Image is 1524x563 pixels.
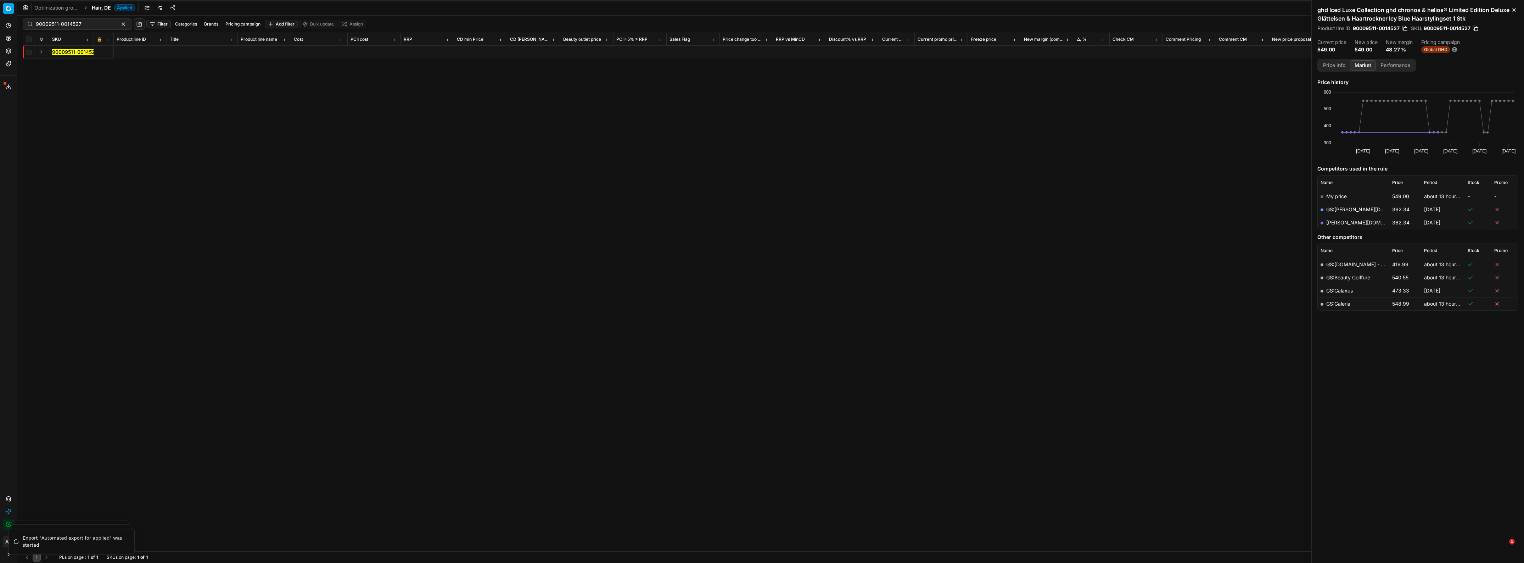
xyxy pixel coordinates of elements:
[1317,79,1518,86] h5: Price history
[107,554,136,560] span: SKUs on page :
[1392,206,1410,212] span: 362.34
[146,20,171,28] button: Filter
[1424,274,1469,280] span: about 13 hours ago
[1421,40,1459,45] dt: Pricing campaign
[1324,89,1331,95] text: 600
[1326,193,1347,199] span: My price
[1326,301,1350,307] a: GS:Galeria
[170,37,179,42] span: Title
[1024,37,1064,42] span: New margin (common), %
[1317,165,1518,172] h5: Competitors used in the rule
[1424,248,1437,253] span: Period
[1355,46,1377,53] dd: 549.00
[338,20,366,28] button: Assign
[114,4,135,11] span: Applied
[1376,60,1415,71] button: Performance
[52,37,61,42] span: SKU
[1326,288,1353,294] a: GS:Galaxus
[1272,37,1311,42] span: New price proposal
[723,37,763,42] span: Price change too high
[776,37,805,42] span: RRP vs MinCD
[829,37,866,42] span: Discount% vs RRP
[1386,46,1413,53] dd: 48.27 %
[37,48,46,56] button: Expand
[34,4,80,11] a: Optimization groups
[59,554,84,560] span: PLs on page
[294,37,303,42] span: Cost
[1353,25,1400,32] span: 90009511-0014527
[1317,40,1346,45] dt: Current price
[223,20,263,28] button: Pricing campaign
[1392,219,1410,225] span: 362.34
[1414,148,1428,154] text: [DATE]
[1424,180,1437,185] span: Period
[59,554,98,560] div: :
[1385,148,1399,154] text: [DATE]
[1318,60,1350,71] button: Price info
[1392,274,1408,280] span: 540.55
[299,20,337,28] button: Bulk update
[88,554,89,560] strong: 1
[1392,301,1409,307] span: 548.99
[137,554,139,560] strong: 1
[34,4,135,11] nav: breadcrumb
[1468,180,1479,185] span: Stock
[351,37,368,42] span: PCII cost
[1166,37,1201,42] span: Comment Pricing
[971,37,996,42] span: Freeze price
[23,553,51,562] nav: pagination
[1472,148,1486,154] text: [DATE]
[669,37,690,42] span: Sales Flag
[1317,6,1518,23] h2: ghd Iced Luxe Collection ghd chronos & helios® Limited Edition Deluxe Glätteisen & Haartrockner I...
[1326,219,1408,225] a: [PERSON_NAME][DOMAIN_NAME]
[1317,46,1346,53] dd: 549.00
[1355,40,1377,45] dt: New price
[1324,123,1331,128] text: 400
[1392,261,1408,267] span: 419.99
[1392,193,1409,199] span: 549.00
[1326,206,1417,212] a: GS:[PERSON_NAME][DOMAIN_NAME]
[1392,180,1403,185] span: Price
[23,553,31,562] button: Go to previous page
[1509,539,1515,545] span: 1
[1356,148,1370,154] text: [DATE]
[1324,140,1331,145] text: 300
[1321,248,1333,253] span: Name
[265,20,298,28] button: Add filter
[918,37,958,42] span: Current promo price
[1501,148,1515,154] text: [DATE]
[241,37,277,42] span: Product line name
[3,536,14,547] button: AB
[563,37,601,42] span: Beauty outlet price
[201,20,221,28] button: Brands
[1424,288,1440,294] span: [DATE]
[1326,274,1370,280] a: GS:Beauty Coiffure
[1494,248,1508,253] span: Promo
[457,37,483,42] span: CD min Price
[1219,37,1247,42] span: Comment CM
[1077,37,1087,42] span: Δ, %
[1424,261,1469,267] span: about 13 hours ago
[1326,261,1422,267] a: GS:[DOMAIN_NAME] - Amazon.de-Seller
[1386,40,1413,45] dt: New margin
[52,49,98,55] mark: 90009511-0014527
[1421,46,1450,53] span: Global GHD
[1411,26,1422,31] span: SKU :
[1443,148,1457,154] text: [DATE]
[1392,248,1403,253] span: Price
[1317,26,1351,31] span: Product line ID :
[1424,193,1469,199] span: about 13 hours ago
[1424,206,1440,212] span: [DATE]
[96,554,98,560] strong: 1
[510,37,550,42] span: CD [PERSON_NAME]
[172,20,200,28] button: Categories
[92,4,111,11] span: Hair, DE
[37,35,46,44] button: Expand all
[52,49,98,56] button: 90009511-0014527
[1321,180,1333,185] span: Name
[140,554,145,560] strong: of
[1424,301,1469,307] span: about 13 hours ago
[91,554,95,560] strong: of
[1317,234,1518,241] h5: Other competitors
